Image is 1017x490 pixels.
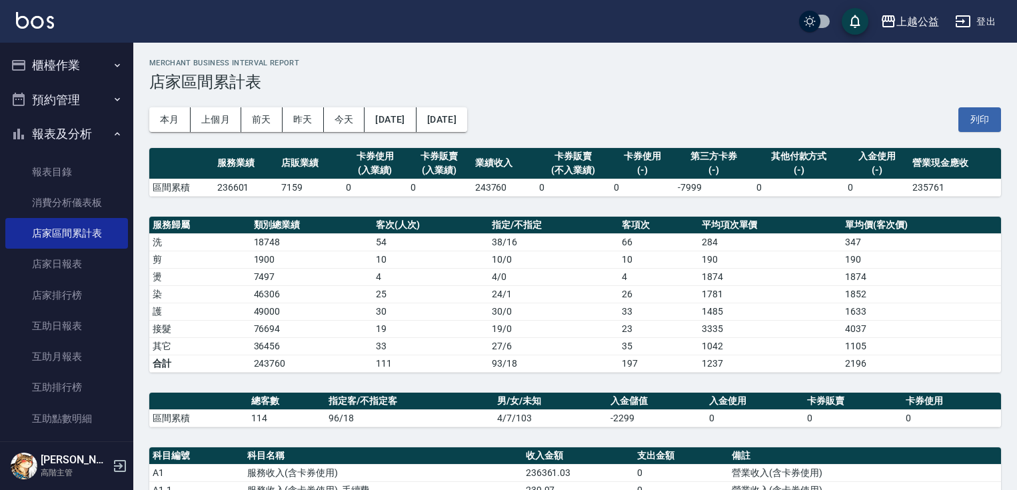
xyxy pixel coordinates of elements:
td: 24 / 1 [489,285,618,303]
th: 客次(人次) [373,217,489,234]
th: 服務業績 [214,148,279,179]
td: 35 [618,337,698,355]
td: 114 [248,409,325,427]
td: 0 [634,464,728,481]
td: 27 / 6 [489,337,618,355]
td: 區間累積 [149,179,214,196]
button: 上越公益 [875,8,944,35]
a: 店家區間累計表 [5,218,128,249]
div: 其他付款方式 [756,149,842,163]
td: 66 [618,233,698,251]
td: 46306 [251,285,373,303]
button: 昨天 [283,107,324,132]
td: 洗 [149,233,251,251]
td: 4 [618,268,698,285]
button: 預約管理 [5,83,128,117]
td: 10 [618,251,698,268]
td: 26 [618,285,698,303]
td: 0 [536,179,610,196]
div: 卡券使用 [346,149,404,163]
th: 男/女/未知 [494,393,607,410]
h3: 店家區間累計表 [149,73,1001,91]
div: (入業績) [346,163,404,177]
td: 其它 [149,337,251,355]
button: 今天 [324,107,365,132]
td: 0 [407,179,472,196]
td: 合計 [149,355,251,372]
td: 236601 [214,179,279,196]
td: 1874 [698,268,842,285]
td: 197 [618,355,698,372]
th: 科目名稱 [244,447,522,465]
th: 收入金額 [522,447,634,465]
td: 燙 [149,268,251,285]
div: (入業績) [411,163,469,177]
div: (-) [678,163,749,177]
td: 284 [698,233,842,251]
td: 30 [373,303,489,320]
td: 93/18 [489,355,618,372]
div: 卡券販賣 [539,149,606,163]
th: 業績收入 [472,148,536,179]
a: 互助日報表 [5,311,128,341]
td: 235761 [909,179,1001,196]
td: 剪 [149,251,251,268]
td: 1105 [842,337,1001,355]
th: 總客數 [248,393,325,410]
th: 入金使用 [706,393,804,410]
a: 店家排行榜 [5,280,128,311]
td: 10 [373,251,489,268]
table: a dense table [149,217,1001,373]
td: 190 [698,251,842,268]
td: -7999 [674,179,752,196]
a: 消費分析儀表板 [5,187,128,218]
td: 1781 [698,285,842,303]
td: 4 / 0 [489,268,618,285]
th: 備註 [728,447,1001,465]
td: 0 [706,409,804,427]
div: 卡券販賣 [411,149,469,163]
td: 區間累積 [149,409,248,427]
img: Logo [16,12,54,29]
td: 243760 [251,355,373,372]
th: 卡券販賣 [804,393,902,410]
th: 指定客/不指定客 [325,393,494,410]
button: [DATE] [417,107,467,132]
a: 互助排行榜 [5,372,128,403]
td: 營業收入(含卡券使用) [728,464,1001,481]
th: 科目編號 [149,447,244,465]
td: 54 [373,233,489,251]
td: 7497 [251,268,373,285]
td: 服務收入(含卡券使用) [244,464,522,481]
td: 347 [842,233,1001,251]
th: 單均價(客次價) [842,217,1001,234]
th: 平均項次單價 [698,217,842,234]
td: 4 [373,268,489,285]
td: 38 / 16 [489,233,618,251]
th: 指定/不指定 [489,217,618,234]
button: 登出 [950,9,1001,34]
td: 19 [373,320,489,337]
a: 互助點數明細 [5,403,128,434]
td: 0 [753,179,845,196]
td: 1900 [251,251,373,268]
button: 本月 [149,107,191,132]
button: [DATE] [365,107,416,132]
img: Person [11,453,37,479]
th: 卡券使用 [902,393,1001,410]
button: 報表及分析 [5,117,128,151]
td: 4037 [842,320,1001,337]
div: (-) [848,163,906,177]
td: 25 [373,285,489,303]
a: 互助月報表 [5,341,128,372]
td: 1852 [842,285,1001,303]
td: 護 [149,303,251,320]
td: 0 [844,179,909,196]
td: 染 [149,285,251,303]
td: 111 [373,355,489,372]
td: 30 / 0 [489,303,618,320]
button: 櫃檯作業 [5,48,128,83]
td: A1 [149,464,244,481]
h2: Merchant Business Interval Report [149,59,1001,67]
td: 243760 [472,179,536,196]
